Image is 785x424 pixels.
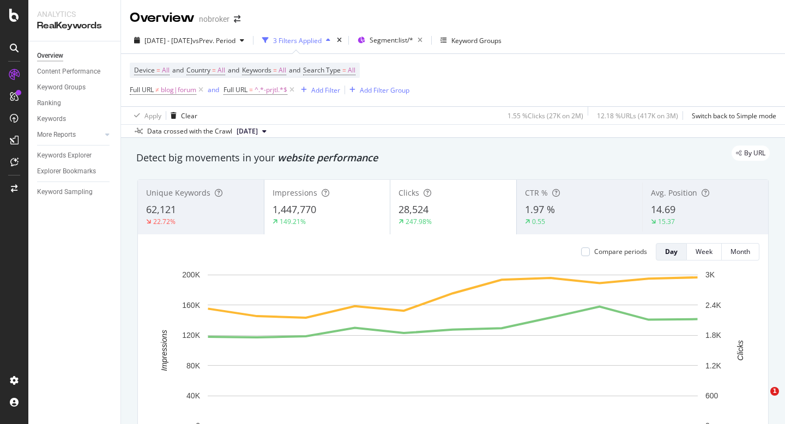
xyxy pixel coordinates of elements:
[705,361,721,370] text: 1.2K
[398,203,428,216] span: 28,524
[687,243,722,261] button: Week
[360,86,409,95] div: Add Filter Group
[37,50,113,62] a: Overview
[37,82,86,93] div: Keyword Groups
[273,203,316,216] span: 1,447,770
[705,301,721,310] text: 2.4K
[705,270,715,279] text: 3K
[770,387,779,396] span: 1
[37,66,113,77] a: Content Performance
[651,187,697,198] span: Avg. Position
[130,107,161,124] button: Apply
[353,32,427,49] button: Segment:list/*
[161,82,196,98] span: blog|forum
[212,65,216,75] span: =
[436,32,506,49] button: Keyword Groups
[182,331,200,340] text: 120K
[249,85,253,94] span: =
[597,111,678,120] div: 12.18 % URLs ( 417K on 3M )
[594,247,647,256] div: Compare periods
[182,270,200,279] text: 200K
[279,63,286,78] span: All
[273,65,277,75] span: =
[147,126,232,136] div: Data crossed with the Crawl
[273,36,322,45] div: 3 Filters Applied
[37,166,113,177] a: Explorer Bookmarks
[696,247,712,256] div: Week
[732,146,770,161] div: legacy label
[37,166,96,177] div: Explorer Bookmarks
[134,65,155,75] span: Device
[335,35,344,46] div: times
[289,65,300,75] span: and
[237,126,258,136] span: 2025 Sep. 1st
[280,217,306,226] div: 149.21%
[37,186,93,198] div: Keyword Sampling
[166,107,197,124] button: Clear
[665,247,678,256] div: Day
[342,65,346,75] span: =
[162,63,170,78] span: All
[705,391,718,400] text: 600
[224,85,247,94] span: Full URL
[181,111,197,120] div: Clear
[525,203,555,216] span: 1.97 %
[692,111,776,120] div: Switch back to Simple mode
[182,301,200,310] text: 160K
[155,85,159,94] span: ≠
[687,107,776,124] button: Switch back to Simple mode
[658,217,675,226] div: 15.37
[451,36,502,45] div: Keyword Groups
[37,9,112,20] div: Analytics
[37,98,113,109] a: Ranking
[37,186,113,198] a: Keyword Sampling
[730,247,750,256] div: Month
[232,125,271,138] button: [DATE]
[258,32,335,49] button: 3 Filters Applied
[234,15,240,23] div: arrow-right-arrow-left
[208,85,219,94] div: and
[172,65,184,75] span: and
[37,150,113,161] a: Keywords Explorer
[651,203,675,216] span: 14.69
[348,63,355,78] span: All
[736,340,745,360] text: Clicks
[748,387,774,413] iframe: Intercom live chat
[130,32,249,49] button: [DATE] - [DATE]vsPrev. Period
[192,36,235,45] span: vs Prev. Period
[37,66,100,77] div: Content Performance
[37,82,113,93] a: Keyword Groups
[303,65,341,75] span: Search Type
[153,217,176,226] div: 22.72%
[37,129,76,141] div: More Reports
[144,36,192,45] span: [DATE] - [DATE]
[199,14,230,25] div: nobroker
[37,113,113,125] a: Keywords
[311,86,340,95] div: Add Filter
[228,65,239,75] span: and
[37,98,61,109] div: Ranking
[532,217,545,226] div: 0.55
[130,9,195,27] div: Overview
[186,391,201,400] text: 40K
[656,243,687,261] button: Day
[37,20,112,32] div: RealKeywords
[370,35,413,45] span: Segment: list/*
[37,150,92,161] div: Keywords Explorer
[406,217,432,226] div: 247.98%
[146,203,176,216] span: 62,121
[37,129,102,141] a: More Reports
[744,150,765,156] span: By URL
[37,113,66,125] div: Keywords
[218,63,225,78] span: All
[186,65,210,75] span: Country
[508,111,583,120] div: 1.55 % Clicks ( 27K on 2M )
[297,83,340,96] button: Add Filter
[146,187,210,198] span: Unique Keywords
[37,50,63,62] div: Overview
[398,187,419,198] span: Clicks
[525,187,548,198] span: CTR %
[242,65,271,75] span: Keywords
[255,82,287,98] span: ^.*-prjtl.*$
[130,85,154,94] span: Full URL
